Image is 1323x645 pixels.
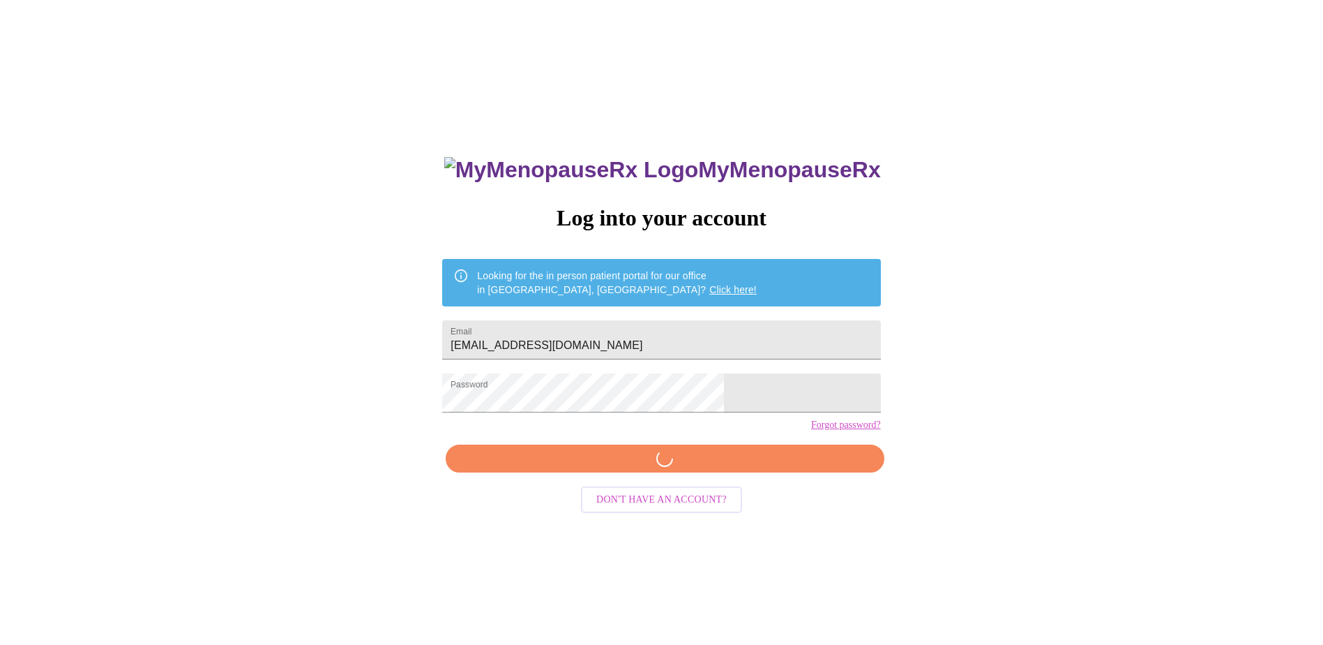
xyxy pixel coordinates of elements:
[581,487,742,514] button: Don't have an account?
[596,491,727,509] span: Don't have an account?
[577,493,746,505] a: Don't have an account?
[811,420,881,431] a: Forgot password?
[444,157,881,183] h3: MyMenopauseRx
[442,205,880,231] h3: Log into your account
[444,157,698,183] img: MyMenopauseRx Logo
[477,263,757,302] div: Looking for the in person patient portal for our office in [GEOGRAPHIC_DATA], [GEOGRAPHIC_DATA]?
[709,284,757,295] a: Click here!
